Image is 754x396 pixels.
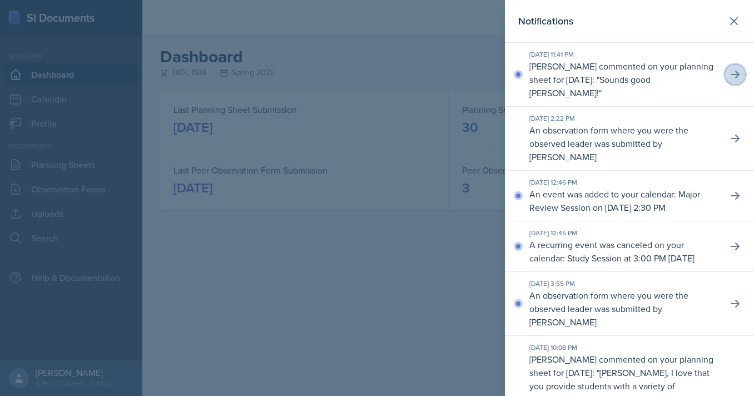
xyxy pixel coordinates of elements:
div: [DATE] 12:45 PM [529,228,718,238]
div: [DATE] 11:41 PM [529,49,718,60]
p: An event was added to your calendar: Major Review Session on [DATE] 2:30 PM [529,187,718,214]
div: [DATE] 2:22 PM [529,113,718,123]
p: A recurring event was canceled on your calendar: Study Session at 3:00 PM [DATE] [529,238,718,265]
p: An observation form where you were the observed leader was submitted by [PERSON_NAME] [529,289,718,329]
div: [DATE] 12:46 PM [529,177,718,187]
div: [DATE] 10:08 PM [529,343,718,353]
div: [DATE] 3:55 PM [529,279,718,289]
p: An observation form where you were the observed leader was submitted by [PERSON_NAME] [529,123,718,164]
p: [PERSON_NAME] commented on your planning sheet for [DATE]: " " [529,60,718,100]
h2: Notifications [518,13,573,29]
